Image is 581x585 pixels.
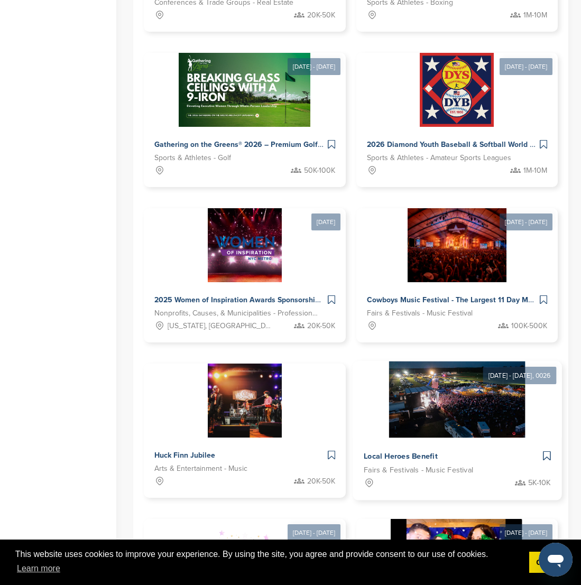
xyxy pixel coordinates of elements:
div: [DATE] - [DATE], 0026 [483,367,556,384]
span: Sports & Athletes - Golf [154,152,231,164]
iframe: Button to launch messaging window [539,543,573,577]
span: 2025 Women of Inspiration Awards Sponsorship [154,295,319,304]
span: Gathering on the Greens® 2026 – Premium Golf & Executive Women Sponsorship Experience [154,140,471,149]
span: 20K-50K [307,320,335,332]
span: Fairs & Festivals - Music Festival [364,464,473,476]
span: Fairs & Festivals - Music Festival [367,308,473,319]
img: Sponsorpitch & [408,208,506,282]
div: [DATE] - [DATE] [500,524,552,541]
div: [DATE] - [DATE] [288,58,340,75]
span: Arts & Entertainment - Music [154,463,247,475]
span: Sports & Athletes - Amateur Sports Leagues [367,152,511,164]
a: [DATE] - [DATE] Sponsorpitch & 2026 Diamond Youth Baseball & Softball World Series Sponsorships S... [356,36,558,187]
img: Sponsorpitch & [420,53,494,127]
span: 100K-500K [511,320,547,332]
div: [DATE] - [DATE] [500,58,552,75]
span: 50K-100K [304,165,335,177]
img: Sponsorpitch & [208,208,282,282]
img: Sponsorpitch & [389,361,525,438]
div: [DATE] [311,213,340,230]
span: Nonprofits, Causes, & Municipalities - Professional Development [154,308,319,319]
a: [DATE] - [DATE] Sponsorpitch & Gathering on the Greens® 2026 – Premium Golf & Executive Women Spo... [144,36,346,187]
span: Huck Finn Jubilee [154,451,215,460]
span: This website uses cookies to improve your experience. By using the site, you agree and provide co... [15,548,521,577]
span: 20K-50K [307,476,335,487]
a: [DATE] Sponsorpitch & 2025 Women of Inspiration Awards Sponsorship Nonprofits, Causes, & Municipa... [144,191,346,342]
span: 1M-10M [523,165,547,177]
span: Local Heroes Benefit [364,451,438,461]
img: Sponsorpitch & [179,53,310,127]
div: [DATE] - [DATE] [500,213,552,230]
img: Sponsorpitch & [208,364,282,438]
a: [DATE] - [DATE] Sponsorpitch & Cowboys Music Festival - The Largest 11 Day Music Festival in [GEO... [356,191,558,342]
a: [DATE] - [DATE], 0026 Sponsorpitch & Local Heroes Benefit Fairs & Festivals - Music Festival 5K-10K [353,343,561,500]
span: 1M-10M [523,10,547,21]
span: 20K-50K [307,10,335,21]
div: [DATE] - [DATE] [288,524,340,541]
a: dismiss cookie message [529,552,566,573]
span: [US_STATE], [GEOGRAPHIC_DATA] [168,320,272,332]
a: learn more about cookies [15,561,62,577]
a: Sponsorpitch & Huck Finn Jubilee Arts & Entertainment - Music 20K-50K [144,364,346,498]
span: 5K-10K [528,477,550,489]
